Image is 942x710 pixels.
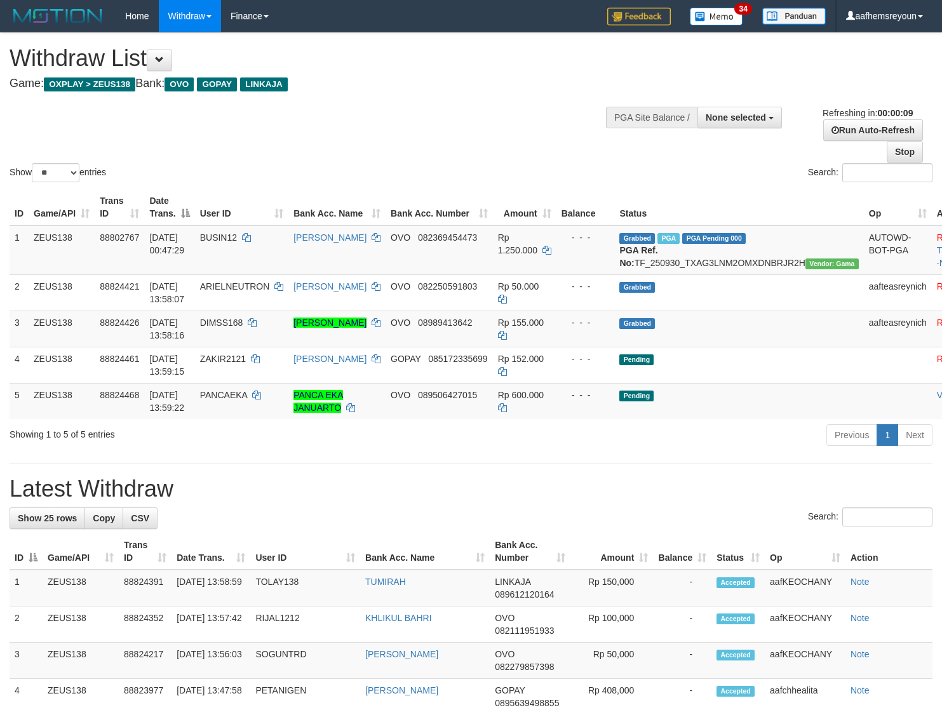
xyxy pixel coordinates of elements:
label: Show entries [10,163,106,182]
a: [PERSON_NAME] [293,281,367,291]
td: 3 [10,311,29,347]
a: Run Auto-Refresh [823,119,923,141]
th: Status [614,189,863,225]
h1: Withdraw List [10,46,616,71]
td: 1 [10,570,43,606]
h4: Game: Bank: [10,77,616,90]
td: - [653,570,711,606]
span: GOPAY [495,685,525,695]
a: Previous [826,424,877,446]
a: Show 25 rows [10,507,85,529]
span: PGA Pending [682,233,746,244]
span: Copy [93,513,115,523]
td: aafteasreynich [864,311,932,347]
a: Note [851,685,870,695]
td: SOGUNTRD [250,643,360,679]
span: LINKAJA [240,77,288,91]
span: Pending [619,354,654,365]
div: - - - [562,389,610,401]
a: Note [851,577,870,587]
th: User ID: activate to sort column ascending [250,533,360,570]
a: 1 [877,424,898,446]
span: [DATE] 13:59:15 [149,354,184,377]
label: Search: [808,163,932,182]
th: Op: activate to sort column ascending [765,533,845,570]
span: Copy 082369454473 to clipboard [418,232,477,243]
td: ZEUS138 [29,383,95,419]
td: 88824391 [119,570,172,606]
th: Date Trans.: activate to sort column ascending [172,533,250,570]
span: Copy 085172335699 to clipboard [428,354,487,364]
td: aafKEOCHANY [765,606,845,643]
td: TOLAY138 [250,570,360,606]
span: [DATE] 13:58:07 [149,281,184,304]
span: [DATE] 13:59:22 [149,390,184,413]
a: [PERSON_NAME] [293,232,367,243]
a: Stop [887,141,923,163]
td: aafteasreynich [864,274,932,311]
td: AUTOWD-BOT-PGA [864,225,932,275]
td: Rp 50,000 [570,643,653,679]
span: Copy 082279857398 to clipboard [495,662,554,672]
span: [DATE] 13:58:16 [149,318,184,340]
td: - [653,606,711,643]
span: GOPAY [197,77,237,91]
span: 88824421 [100,281,139,291]
td: 1 [10,225,29,275]
th: Amount: activate to sort column ascending [493,189,556,225]
span: Show 25 rows [18,513,77,523]
select: Showentries [32,163,79,182]
span: Accepted [717,650,755,660]
td: 3 [10,643,43,679]
span: Copy 089506427015 to clipboard [418,390,477,400]
span: 88824426 [100,318,139,328]
td: aafKEOCHANY [765,570,845,606]
a: [PERSON_NAME] [365,685,438,695]
img: MOTION_logo.png [10,6,106,25]
span: Rp 155.000 [498,318,544,328]
th: User ID: activate to sort column ascending [195,189,288,225]
div: PGA Site Balance / [606,107,697,128]
span: OVO [391,281,410,291]
td: [DATE] 13:58:59 [172,570,250,606]
a: Note [851,649,870,659]
a: KHLIKUL BAHRI [365,613,432,623]
td: RIJAL1212 [250,606,360,643]
td: ZEUS138 [29,347,95,383]
span: OVO [495,613,515,623]
td: 2 [10,274,29,311]
button: None selected [697,107,782,128]
span: Vendor URL: https://trx31.1velocity.biz [805,258,859,269]
a: Next [898,424,932,446]
span: 34 [734,3,751,15]
img: Button%20Memo.svg [690,8,743,25]
td: [DATE] 13:56:03 [172,643,250,679]
span: ARIELNEUTRON [200,281,270,291]
td: ZEUS138 [29,274,95,311]
span: Accepted [717,686,755,697]
span: Marked by aafsreyleap [657,233,680,244]
a: [PERSON_NAME] [365,649,438,659]
a: [PERSON_NAME] [293,318,367,328]
span: Rp 50.000 [498,281,539,291]
a: Note [851,613,870,623]
span: CSV [131,513,149,523]
td: ZEUS138 [43,606,119,643]
td: 2 [10,606,43,643]
th: ID: activate to sort column descending [10,533,43,570]
span: OVO [495,649,515,659]
input: Search: [842,507,932,526]
td: ZEUS138 [43,643,119,679]
td: Rp 150,000 [570,570,653,606]
b: PGA Ref. No: [619,245,657,268]
span: Rp 600.000 [498,390,544,400]
td: TF_250930_TXAG3LNM2OMXDNBRJR2H [614,225,863,275]
span: Grabbed [619,318,655,329]
span: PANCAEKA [200,390,247,400]
th: Game/API: activate to sort column ascending [29,189,95,225]
th: Op: activate to sort column ascending [864,189,932,225]
td: - [653,643,711,679]
td: 88824352 [119,606,172,643]
span: None selected [706,112,766,123]
img: panduan.png [762,8,826,25]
